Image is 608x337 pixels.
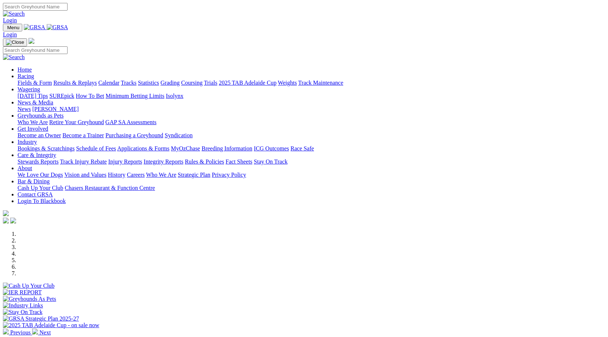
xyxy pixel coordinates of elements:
[18,172,63,178] a: We Love Our Dogs
[76,93,104,99] a: How To Bet
[18,93,605,99] div: Wagering
[28,38,34,44] img: logo-grsa-white.png
[18,66,32,73] a: Home
[3,218,9,223] img: facebook.svg
[254,158,287,165] a: Stay On Track
[185,158,224,165] a: Rules & Policies
[18,99,53,106] a: News & Media
[53,80,97,86] a: Results & Replays
[144,158,183,165] a: Integrity Reports
[3,329,9,334] img: chevron-left-pager-white.svg
[212,172,246,178] a: Privacy Policy
[3,289,42,296] img: IER REPORT
[181,80,203,86] a: Coursing
[18,132,61,138] a: Become an Owner
[98,80,119,86] a: Calendar
[219,80,276,86] a: 2025 TAB Adelaide Cup
[3,283,54,289] img: Cash Up Your Club
[121,80,137,86] a: Tracks
[18,185,605,191] div: Bar & Dining
[18,106,605,112] div: News & Media
[3,315,79,322] img: GRSA Strategic Plan 2025-27
[166,93,183,99] a: Isolynx
[76,145,116,152] a: Schedule of Fees
[165,132,192,138] a: Syndication
[138,80,159,86] a: Statistics
[3,210,9,216] img: logo-grsa-white.png
[117,145,169,152] a: Applications & Forms
[18,178,50,184] a: Bar & Dining
[18,132,605,139] div: Get Involved
[3,38,27,46] button: Toggle navigation
[18,80,52,86] a: Fields & Form
[178,172,210,178] a: Strategic Plan
[49,93,74,99] a: SUREpick
[18,185,63,191] a: Cash Up Your Club
[64,172,106,178] a: Vision and Values
[3,24,22,31] button: Toggle navigation
[18,172,605,178] div: About
[18,152,56,158] a: Care & Integrity
[3,31,17,38] a: Login
[18,106,31,112] a: News
[18,86,40,92] a: Wagering
[146,172,176,178] a: Who We Are
[18,119,48,125] a: Who We Are
[298,80,343,86] a: Track Maintenance
[106,119,157,125] a: GAP SA Assessments
[62,132,104,138] a: Become a Trainer
[3,3,68,11] input: Search
[18,198,66,204] a: Login To Blackbook
[18,112,64,119] a: Greyhounds as Pets
[18,93,48,99] a: [DATE] Tips
[18,158,605,165] div: Care & Integrity
[202,145,252,152] a: Breeding Information
[18,126,48,132] a: Get Involved
[39,329,51,336] span: Next
[3,54,25,61] img: Search
[10,218,16,223] img: twitter.svg
[3,329,32,336] a: Previous
[32,329,38,334] img: chevron-right-pager-white.svg
[32,106,79,112] a: [PERSON_NAME]
[108,158,142,165] a: Injury Reports
[3,302,43,309] img: Industry Links
[290,145,314,152] a: Race Safe
[60,158,107,165] a: Track Injury Rebate
[127,172,145,178] a: Careers
[226,158,252,165] a: Fact Sheets
[65,185,155,191] a: Chasers Restaurant & Function Centre
[3,296,56,302] img: Greyhounds As Pets
[3,322,99,329] img: 2025 TAB Adelaide Cup - on sale now
[24,24,45,31] img: GRSA
[3,309,42,315] img: Stay On Track
[49,119,104,125] a: Retire Your Greyhound
[171,145,200,152] a: MyOzChase
[106,93,164,99] a: Minimum Betting Limits
[3,46,68,54] input: Search
[3,11,25,17] img: Search
[18,145,605,152] div: Industry
[18,73,34,79] a: Racing
[18,139,37,145] a: Industry
[18,119,605,126] div: Greyhounds as Pets
[278,80,297,86] a: Weights
[254,145,289,152] a: ICG Outcomes
[204,80,217,86] a: Trials
[161,80,180,86] a: Grading
[10,329,31,336] span: Previous
[18,158,58,165] a: Stewards Reports
[108,172,125,178] a: History
[18,145,74,152] a: Bookings & Scratchings
[6,39,24,45] img: Close
[18,165,32,171] a: About
[18,191,53,198] a: Contact GRSA
[3,17,17,23] a: Login
[32,329,51,336] a: Next
[18,80,605,86] div: Racing
[47,24,68,31] img: GRSA
[7,25,19,30] span: Menu
[106,132,163,138] a: Purchasing a Greyhound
